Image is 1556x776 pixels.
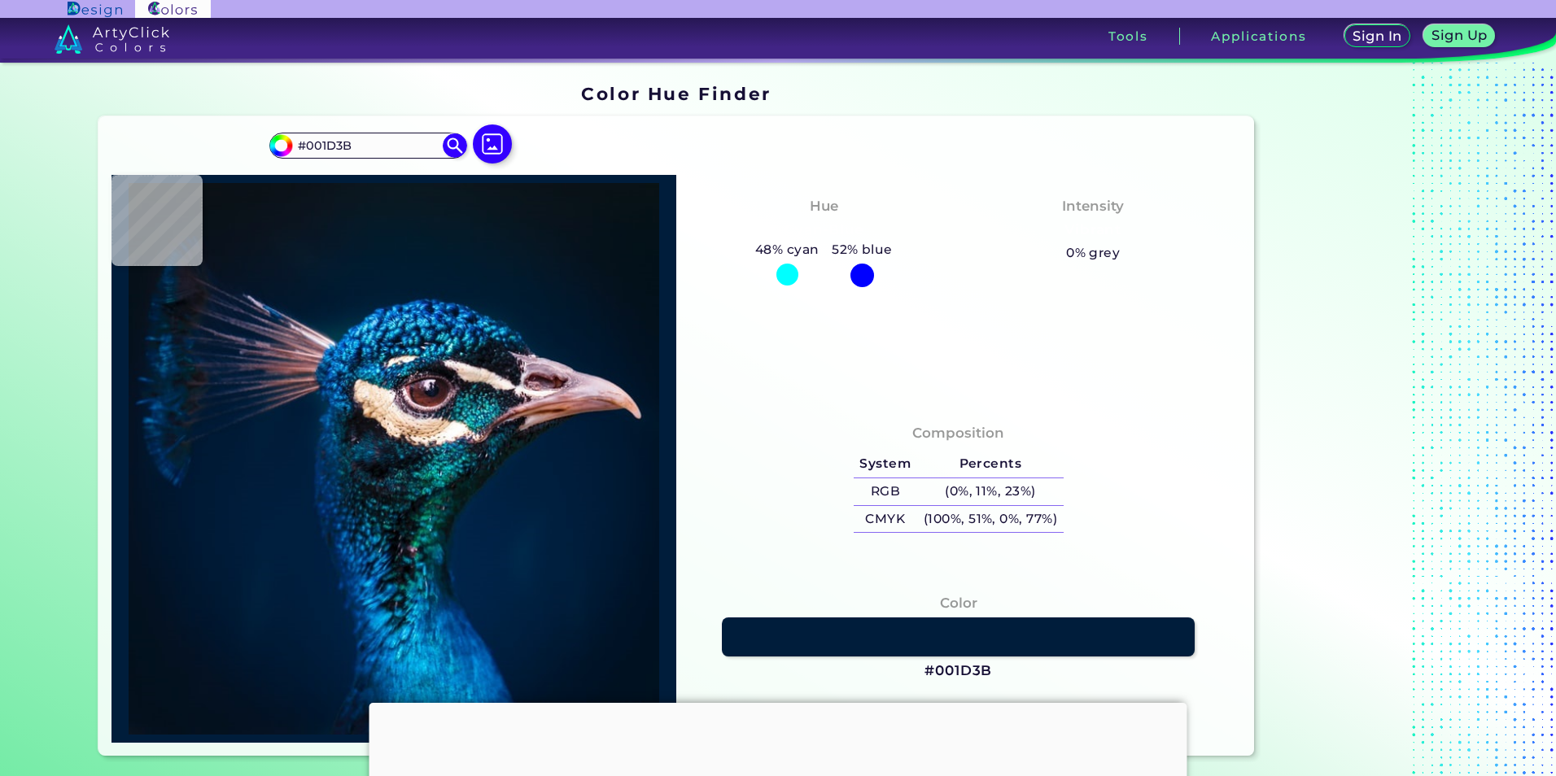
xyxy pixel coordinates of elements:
h4: Composition [912,421,1004,445]
h3: Cyan-Blue [778,220,870,240]
h5: 52% blue [825,239,898,260]
h5: Sign In [1355,30,1400,42]
input: type color.. [292,134,444,156]
h3: Vibrant [1058,220,1129,240]
a: Sign Up [1427,26,1492,46]
h4: Hue [810,194,838,218]
img: img_pavlin.jpg [120,183,668,735]
iframe: Advertisement [1261,78,1464,762]
h4: Color [940,591,977,615]
h4: Intensity [1062,194,1124,218]
h5: RGB [854,478,917,505]
h3: Tools [1108,30,1148,42]
img: icon picture [473,124,512,163]
h5: Percents [917,451,1064,477]
h5: (0%, 11%, 23%) [917,478,1064,505]
h3: Applications [1211,30,1306,42]
img: logo_artyclick_colors_white.svg [55,24,169,54]
h1: Color Hue Finder [581,81,771,106]
img: ArtyClick Design logo [68,2,122,17]
h5: 48% cyan [749,239,825,260]
h5: System [854,451,917,477]
h5: 0% grey [1066,242,1120,264]
h5: Sign Up [1434,29,1484,41]
h5: (100%, 51%, 0%, 77%) [917,506,1064,533]
h5: CMYK [854,506,917,533]
a: Sign In [1348,26,1408,46]
img: icon search [443,133,467,158]
h3: #001D3B [924,661,992,681]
